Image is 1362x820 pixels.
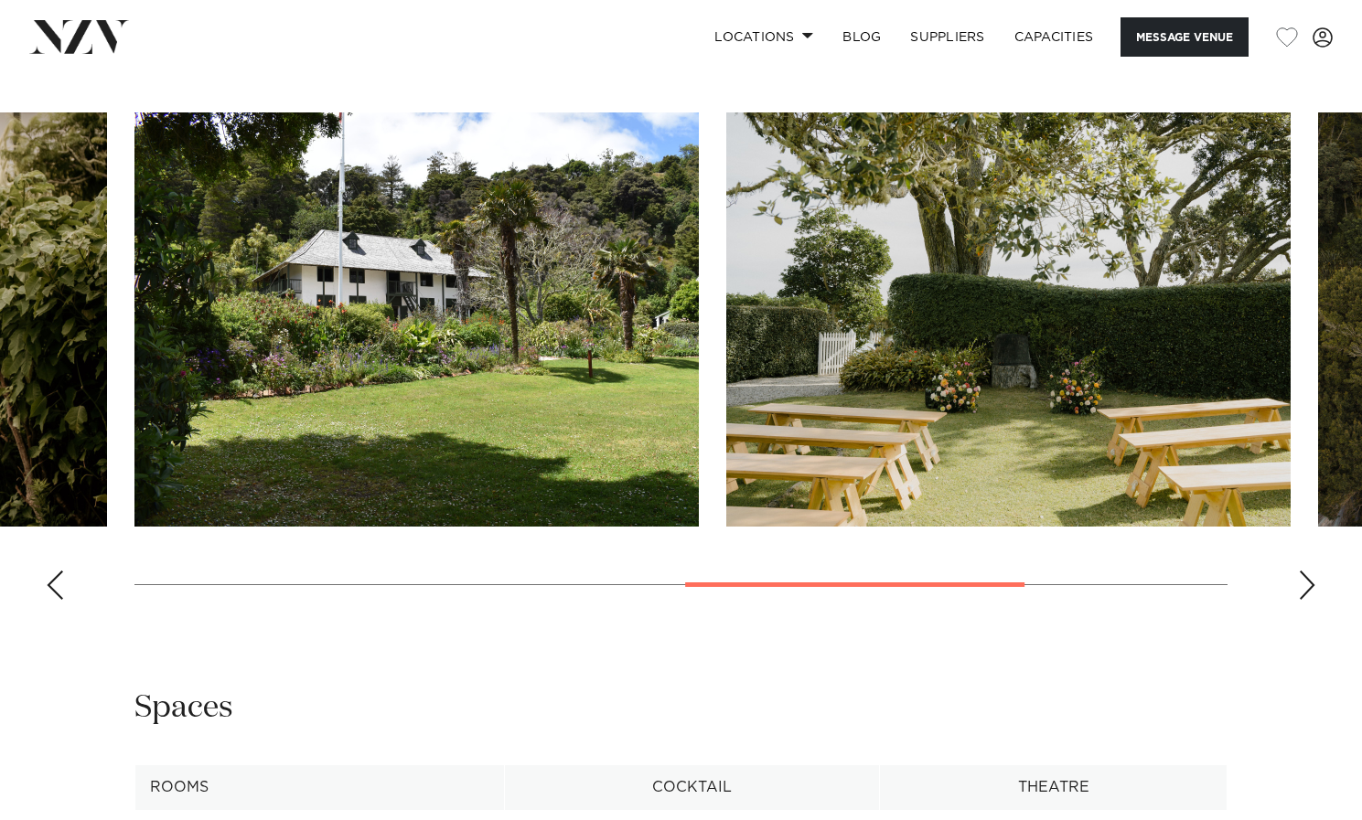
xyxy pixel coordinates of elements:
img: nzv-logo.png [29,20,129,53]
a: Locations [700,17,828,57]
th: Theatre [880,765,1228,810]
swiper-slide: 5 / 6 [726,112,1291,527]
th: Rooms [135,765,505,810]
a: SUPPLIERS [895,17,999,57]
a: BLOG [828,17,895,57]
swiper-slide: 4 / 6 [134,112,699,527]
a: Capacities [1000,17,1109,57]
button: Message Venue [1121,17,1249,57]
th: Cocktail [504,765,880,810]
h2: Spaces [134,687,233,729]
